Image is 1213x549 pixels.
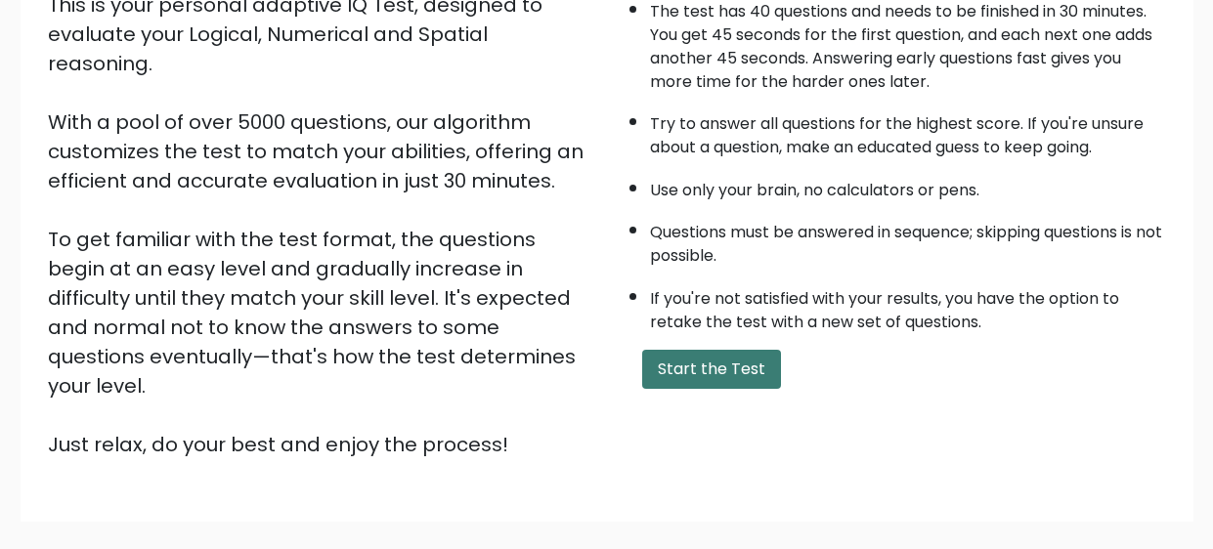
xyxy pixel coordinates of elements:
[642,350,781,389] button: Start the Test
[650,211,1166,268] li: Questions must be answered in sequence; skipping questions is not possible.
[650,169,1166,202] li: Use only your brain, no calculators or pens.
[650,277,1166,334] li: If you're not satisfied with your results, you have the option to retake the test with a new set ...
[650,103,1166,159] li: Try to answer all questions for the highest score. If you're unsure about a question, make an edu...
